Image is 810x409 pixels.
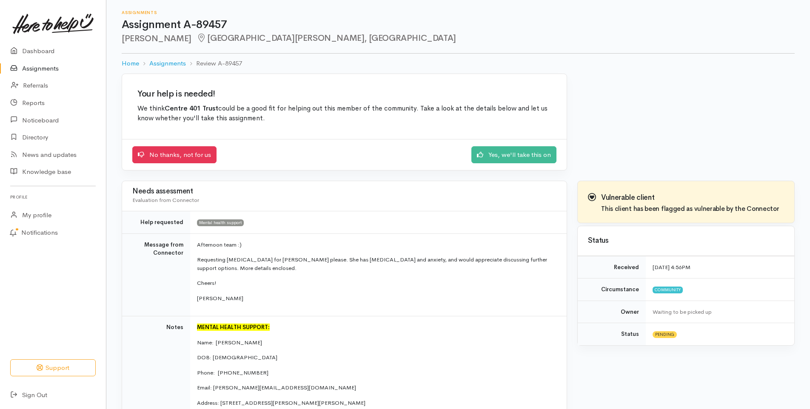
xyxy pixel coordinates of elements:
p: Address: [STREET_ADDRESS][PERSON_NAME][PERSON_NAME] [197,399,556,407]
td: Message from Connector [122,233,190,316]
h2: Your help is needed! [137,89,551,99]
p: Requesting [MEDICAL_DATA] for [PERSON_NAME] please. She has [MEDICAL_DATA] and anxiety, and would... [197,256,556,272]
p: Cheers! [197,279,556,287]
p: DOB: [DEMOGRAPHIC_DATA] [197,353,556,362]
span: Pending [653,331,677,338]
td: Status [578,323,646,345]
li: Review A-89457 [186,59,242,68]
span: Evaluation from Connector [132,196,199,204]
div: Waiting to be picked up [653,308,784,316]
a: Assignments [149,59,186,68]
span: Community [653,287,683,293]
p: We think could be a good fit for helping out this member of the community. Take a look at the det... [137,104,551,124]
td: Circumstance [578,278,646,301]
p: Phone: [PHONE_NUMBER] [197,369,556,377]
h6: Profile [10,191,96,203]
b: Centre 401 Trust [165,104,218,113]
span: [GEOGRAPHIC_DATA][PERSON_NAME], [GEOGRAPHIC_DATA] [197,33,456,43]
h3: Vulnerable client [601,194,779,202]
time: [DATE] 4:56PM [653,264,690,271]
h6: Assignments [122,10,795,15]
p: [PERSON_NAME] [197,294,556,303]
h2: [PERSON_NAME] [122,34,795,43]
button: Support [10,359,96,377]
p: Email: [PERSON_NAME][EMAIL_ADDRESS][DOMAIN_NAME] [197,383,556,392]
p: Name: [PERSON_NAME] [197,338,556,347]
a: No thanks, not for us [132,146,217,164]
td: Owner [578,301,646,323]
nav: breadcrumb [122,54,795,74]
td: Help requested [122,211,190,234]
a: Yes, we'll take this on [471,146,556,164]
h3: Status [588,237,784,245]
h1: Assignment A-89457 [122,19,795,31]
h3: Needs assessment [132,187,556,196]
td: Received [578,256,646,278]
font: MENTAL HEALTH SUPPORT: [197,324,270,331]
span: Mental health support [197,219,244,226]
p: Afternoon team :) [197,241,556,249]
a: Home [122,59,139,68]
h4: This client has been flagged as vulnerable by the Connector [601,205,779,213]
